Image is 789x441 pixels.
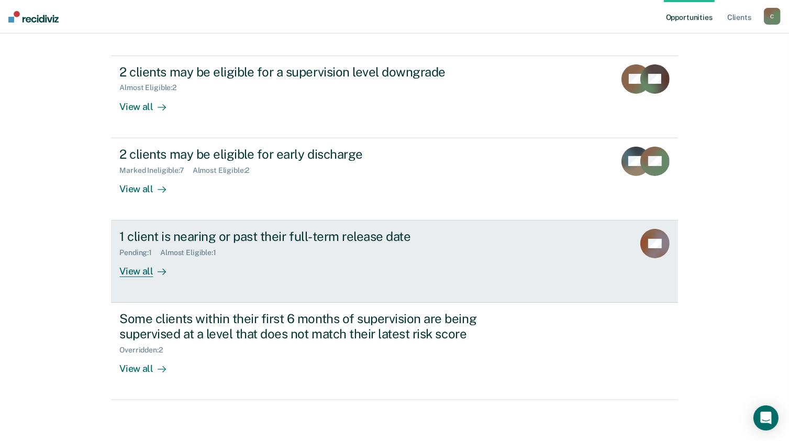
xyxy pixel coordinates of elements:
a: 2 clients may be eligible for a supervision level downgradeAlmost Eligible:2View all [111,56,677,138]
a: Some clients within their first 6 months of supervision are being supervised at a level that does... [111,303,677,400]
a: 2 clients may be eligible for early dischargeMarked Ineligible:7Almost Eligible:2View all [111,138,677,220]
div: Some clients within their first 6 months of supervision are being supervised at a level that does... [119,311,487,341]
div: Almost Eligible : 1 [160,248,225,257]
div: View all [119,92,178,113]
div: Pending : 1 [119,248,160,257]
div: View all [119,174,178,195]
div: Open Intercom Messenger [753,405,779,431]
div: 2 clients may be eligible for a supervision level downgrade [119,64,487,80]
div: Overridden : 2 [119,346,171,355]
div: Marked Ineligible : 7 [119,166,192,175]
img: Recidiviz [8,11,59,23]
div: 2 clients may be eligible for early discharge [119,147,487,162]
button: C [764,8,781,25]
div: Almost Eligible : 2 [119,83,185,92]
div: 1 client is nearing or past their full-term release date [119,229,487,244]
div: Almost Eligible : 2 [193,166,258,175]
div: View all [119,355,178,375]
div: View all [119,257,178,278]
a: 1 client is nearing or past their full-term release datePending:1Almost Eligible:1View all [111,220,677,303]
